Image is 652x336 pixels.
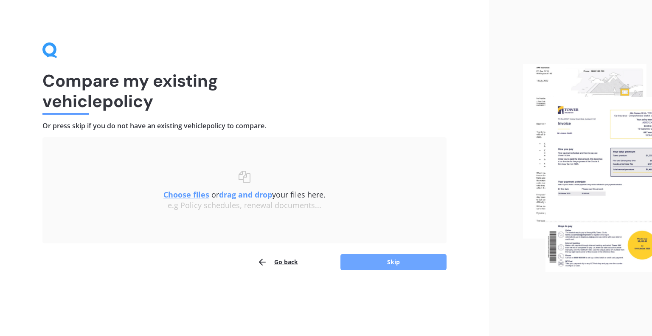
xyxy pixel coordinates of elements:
b: drag and drop [219,189,272,200]
button: Skip [340,254,447,270]
span: or your files here. [163,189,326,200]
div: e.g Policy schedules, renewal documents... [59,201,430,210]
h4: Or press skip if you do not have an existing vehicle policy to compare. [42,121,447,130]
u: Choose files [163,189,209,200]
img: files.webp [523,64,652,272]
h1: Compare my existing vehicle policy [42,71,447,111]
button: Go back [257,254,298,271]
